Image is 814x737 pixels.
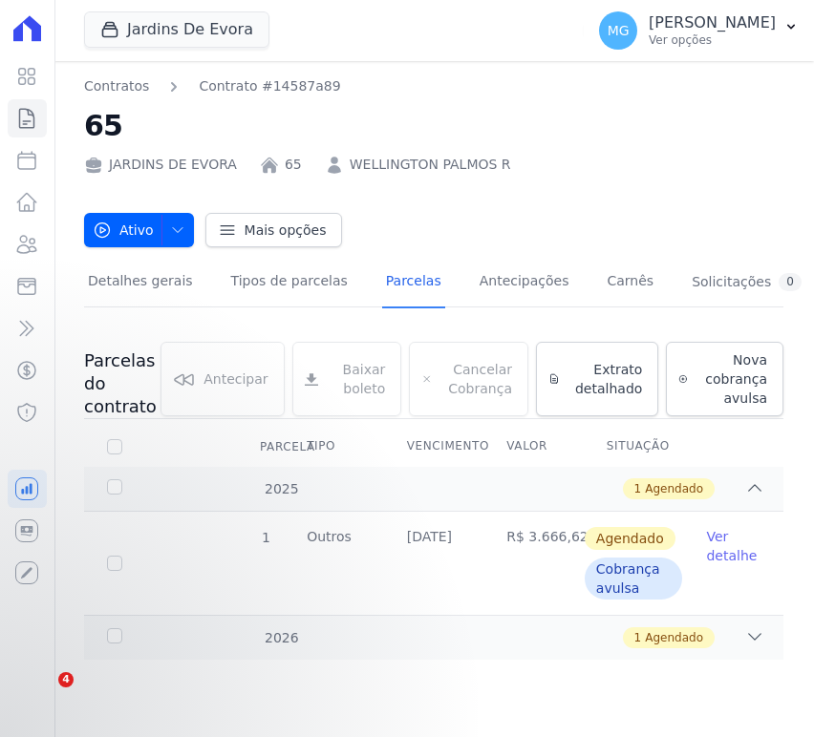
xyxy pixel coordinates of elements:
[19,672,65,718] iframe: Intercom live chat
[84,213,194,247] button: Ativo
[284,512,384,615] td: Outros
[779,273,802,291] div: 0
[260,530,270,545] span: 1
[245,221,327,240] span: Mais opções
[585,527,675,550] span: Agendado
[584,427,684,467] th: Situação
[58,672,74,687] span: 4
[14,552,396,685] iframe: Intercom notifications mensagem
[84,76,783,96] nav: Breadcrumb
[199,76,340,96] a: Contrato #14587a89
[227,258,352,308] a: Tipos de parcelas
[84,258,197,308] a: Detalhes gerais
[649,13,776,32] p: [PERSON_NAME]
[84,155,237,175] div: JARDINS DE EVORA
[696,350,767,408] span: Nova cobrança avulsa
[688,258,805,308] a: Solicitações0
[350,155,511,175] a: WELLINGTON PALMOS R
[382,258,445,308] a: Parcelas
[536,342,658,416] a: Extrato detalhado
[237,428,338,466] div: Parcela
[84,11,269,48] button: Jardins De Evora
[285,155,302,175] a: 65
[84,104,783,147] h2: 65
[384,427,484,467] th: Vencimento
[584,4,814,57] button: MG [PERSON_NAME] Ver opções
[483,427,584,467] th: Valor
[585,558,683,600] span: Cobrança avulsa
[608,24,630,37] span: MG
[645,629,703,646] span: Agendado
[84,76,341,96] nav: Breadcrumb
[649,32,776,48] p: Ver opções
[205,213,343,247] a: Mais opções
[483,512,584,615] td: R$ 3.666,62
[84,349,161,418] h3: Parcelas do contrato
[634,629,642,646] span: 1
[706,527,760,565] a: Ver detalhe
[603,258,657,308] a: Carnês
[692,273,802,291] div: Solicitações
[284,427,384,467] th: Tipo
[84,76,149,96] a: Contratos
[384,512,484,615] td: [DATE]
[93,213,154,247] span: Ativo
[645,480,703,497] span: Agendado
[568,360,642,398] span: Extrato detalhado
[634,480,642,497] span: 1
[476,258,573,308] a: Antecipações
[666,342,783,416] a: Nova cobrança avulsa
